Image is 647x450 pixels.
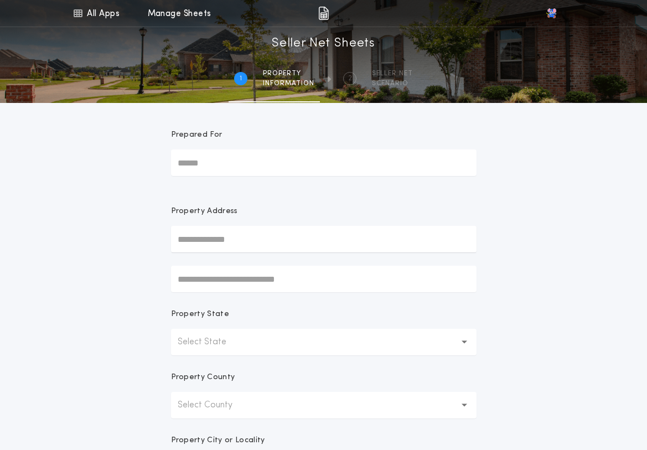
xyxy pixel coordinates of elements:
[171,392,477,418] button: Select County
[348,74,352,83] h2: 2
[372,79,413,88] span: SCENARIO
[178,399,250,412] p: Select County
[178,335,244,349] p: Select State
[372,69,413,78] span: SELLER NET
[171,435,265,446] p: Property City or Locality
[171,329,477,355] button: Select State
[272,35,375,53] h1: Seller Net Sheets
[263,79,314,88] span: information
[546,8,557,19] img: vs-icon
[171,149,477,176] input: Prepared For
[171,309,229,320] p: Property State
[263,69,314,78] span: Property
[171,130,222,141] p: Prepared For
[171,206,477,217] p: Property Address
[171,372,235,383] p: Property County
[240,74,242,83] h2: 1
[318,7,329,20] img: img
